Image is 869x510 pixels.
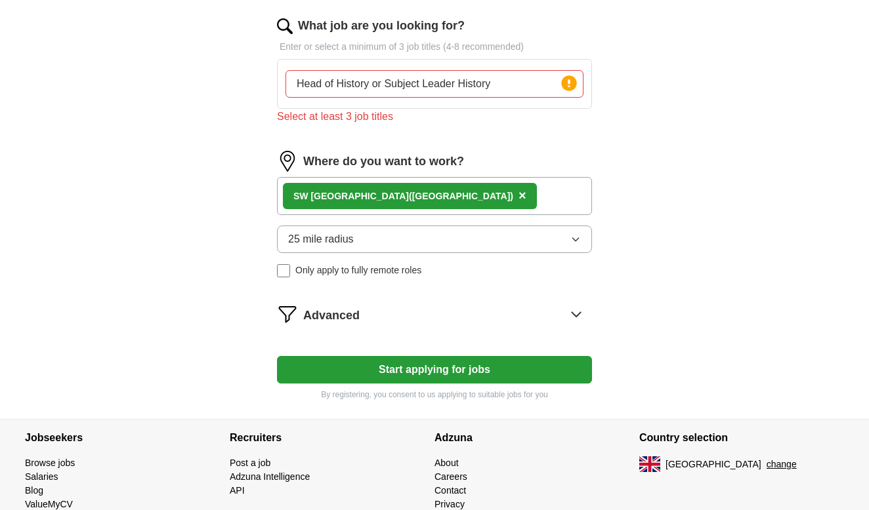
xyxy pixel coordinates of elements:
[277,389,592,401] p: By registering, you consent to us applying to suitable jobs for you
[25,458,75,468] a: Browse jobs
[409,191,513,201] span: ([GEOGRAPHIC_DATA])
[277,226,592,253] button: 25 mile radius
[434,458,459,468] a: About
[639,420,844,456] h4: Country selection
[25,485,43,496] a: Blog
[277,18,293,34] img: search.png
[277,356,592,383] button: Start applying for jobs
[293,189,513,203] div: SW [GEOGRAPHIC_DATA]
[434,485,466,496] a: Contact
[277,264,290,277] input: Only apply to fully remote roles
[277,40,592,54] p: Enter or select a minimum of 3 job titles (4-8 recommended)
[434,471,467,482] a: Careers
[303,307,360,324] span: Advanced
[277,151,298,172] img: location.png
[286,70,583,98] input: Type a job title and press enter
[230,471,310,482] a: Adzuna Intelligence
[295,264,421,277] span: Only apply to fully remote roles
[639,456,660,472] img: UK flag
[288,231,354,247] span: 25 mile radius
[25,499,73,509] a: ValueMyCV
[277,109,592,125] div: Select at least 3 job titles
[519,186,526,206] button: ×
[666,458,761,471] span: [GEOGRAPHIC_DATA]
[230,458,270,468] a: Post a job
[767,458,797,471] button: change
[519,188,526,203] span: ×
[25,471,58,482] a: Salaries
[434,499,465,509] a: Privacy
[277,304,298,324] img: filter
[230,485,245,496] a: API
[298,17,465,35] label: What job are you looking for?
[303,153,464,170] label: Where do you want to work?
